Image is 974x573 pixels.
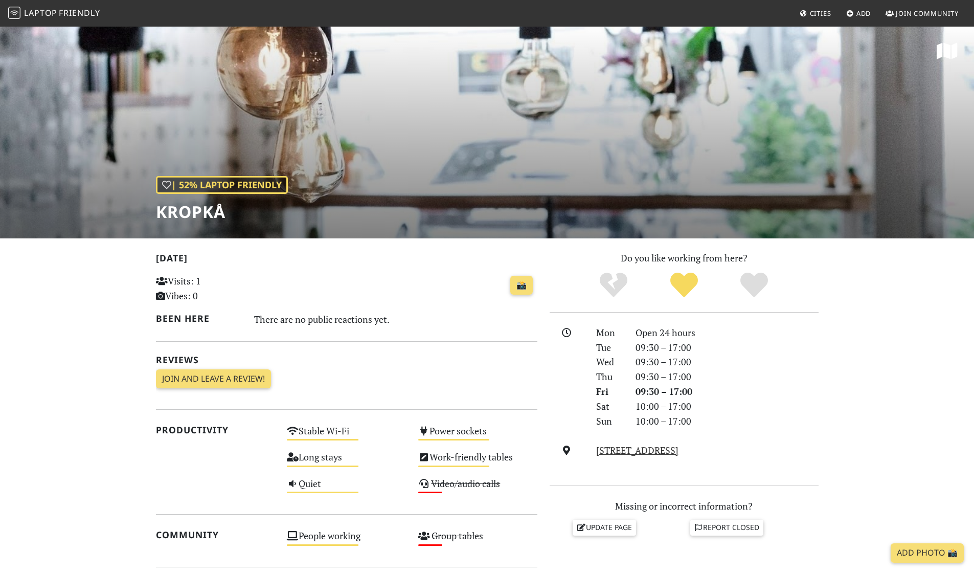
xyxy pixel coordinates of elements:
div: 09:30 – 17:00 [629,369,825,384]
div: Work-friendly tables [412,449,543,475]
a: Report closed [690,520,764,535]
div: No [578,271,649,299]
h2: Been here [156,313,242,324]
a: Add Photo 📸 [891,543,964,563]
span: Add [856,9,871,18]
a: Update page [573,520,636,535]
img: LaptopFriendly [8,7,20,19]
div: Tue [590,340,629,355]
s: Video/audio calls [431,477,500,490]
h2: Reviews [156,355,537,365]
div: People working [281,527,412,554]
span: Join Community [896,9,959,18]
h2: Productivity [156,425,275,435]
p: Missing or incorrect information? [550,499,819,514]
div: Wed [590,355,629,369]
div: 09:30 – 17:00 [629,384,825,399]
div: Sat [590,399,629,414]
div: Quiet [281,475,412,501]
h1: Kropkå [156,202,288,222]
span: Friendly [59,7,100,18]
div: Fri [590,384,629,399]
s: Group tables [432,530,483,542]
a: LaptopFriendly LaptopFriendly [8,5,100,23]
p: Visits: 1 Vibes: 0 [156,274,275,303]
a: Join and leave a review! [156,369,271,389]
a: Join Community [881,4,963,23]
div: Yes [649,271,719,299]
span: Laptop [24,7,57,18]
a: Cities [796,4,835,23]
div: Thu [590,369,629,384]
div: Sun [590,414,629,429]
div: 09:30 – 17:00 [629,340,825,355]
div: Power sockets [412,423,543,449]
div: Open 24 hours [629,325,825,340]
h2: Community [156,530,275,540]
a: Add [842,4,875,23]
div: There are no public reactions yet. [254,311,537,327]
div: | 52% Laptop Friendly [156,176,288,194]
div: Mon [590,325,629,340]
a: 📸 [510,276,533,295]
div: 10:00 – 17:00 [629,414,825,429]
div: 10:00 – 17:00 [629,399,825,414]
div: Stable Wi-Fi [281,423,412,449]
div: Definitely! [719,271,789,299]
span: Cities [810,9,831,18]
p: Do you like working from here? [550,251,819,266]
a: [STREET_ADDRESS] [596,444,678,456]
h2: [DATE] [156,253,537,268]
div: Long stays [281,449,412,475]
div: 09:30 – 17:00 [629,355,825,369]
